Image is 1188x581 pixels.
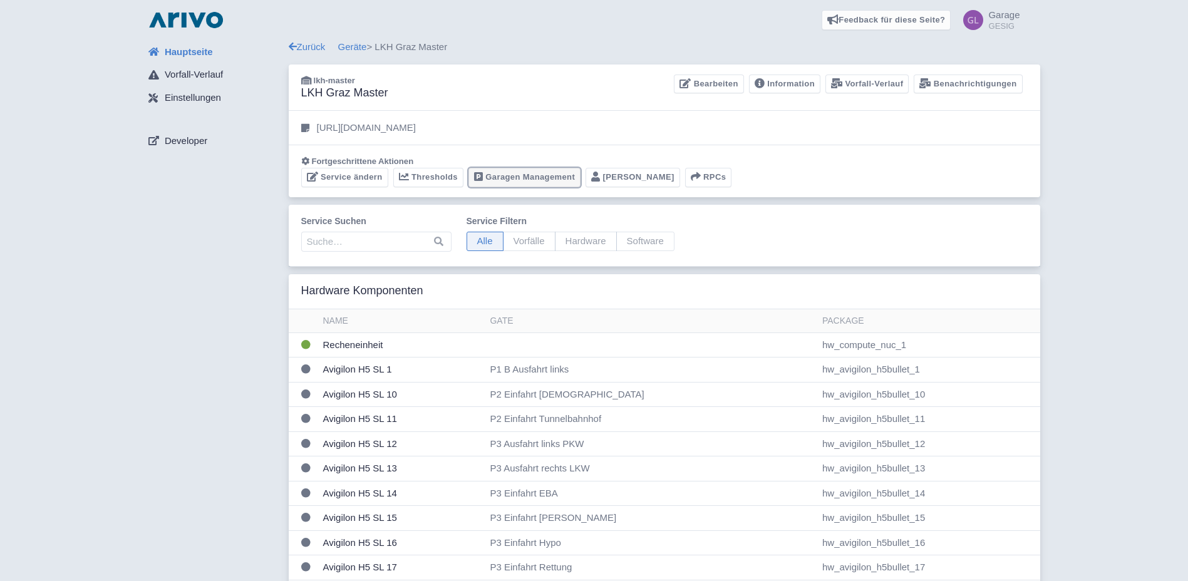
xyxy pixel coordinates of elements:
[817,382,1040,407] td: hw_avigilon_h5bullet_10
[318,357,485,383] td: Avigilon H5 SL 1
[749,75,820,94] a: Information
[138,63,289,87] a: Vorfall-Verlauf
[817,506,1040,531] td: hw_avigilon_h5bullet_15
[318,407,485,432] td: Avigilon H5 SL 11
[318,309,485,333] th: Name
[301,232,452,252] input: Suche…
[825,75,909,94] a: Vorfall-Verlauf
[468,168,581,187] a: Garagen Management
[318,431,485,456] td: Avigilon H5 SL 12
[318,481,485,506] td: Avigilon H5 SL 14
[138,40,289,64] a: Hauptseite
[165,91,221,105] span: Einstellungen
[485,407,817,432] td: P2 Einfahrt Tunnelbahnhof
[485,456,817,481] td: P3 Ausfahrt rechts LKW
[817,357,1040,383] td: hw_avigilon_h5bullet_1
[301,168,388,187] a: Service ändern
[503,232,555,251] span: Vorfälle
[817,431,1040,456] td: hw_avigilon_h5bullet_12
[956,10,1020,30] a: Garage GESIG
[485,309,817,333] th: Gate
[914,75,1022,94] a: Benachrichtigungen
[988,9,1020,20] span: Garage
[312,157,414,166] span: Fortgeschrittene Aktionen
[817,530,1040,555] td: hw_avigilon_h5bullet_16
[616,232,674,251] span: Software
[165,134,207,148] span: Developer
[146,10,226,30] img: logo
[289,41,326,52] a: Zurück
[817,332,1040,357] td: hw_compute_nuc_1
[165,45,213,59] span: Hauptseite
[485,357,817,383] td: P1 B Ausfahrt links
[318,456,485,481] td: Avigilon H5 SL 13
[555,232,617,251] span: Hardware
[817,481,1040,506] td: hw_avigilon_h5bullet_14
[485,431,817,456] td: P3 Ausfahrt links PKW
[485,555,817,580] td: P3 Einfahrt Rettung
[485,481,817,506] td: P3 Einfahrt EBA
[485,382,817,407] td: P2 Einfahrt [DEMOGRAPHIC_DATA]
[822,10,951,30] a: Feedback für diese Seite?
[301,215,452,228] label: Service suchen
[393,168,463,187] a: Thresholds
[318,555,485,580] td: Avigilon H5 SL 17
[301,86,388,100] h3: LKH Graz Master
[317,121,416,135] p: [URL][DOMAIN_NAME]
[318,506,485,531] td: Avigilon H5 SL 15
[817,309,1040,333] th: Package
[674,75,743,94] a: Bearbeiten
[485,506,817,531] td: P3 Einfahrt [PERSON_NAME]
[467,215,674,228] label: Service filtern
[586,168,680,187] a: [PERSON_NAME]
[318,332,485,357] td: Recheneinheit
[485,530,817,555] td: P3 Einfahrt Hypo
[301,284,423,298] h3: Hardware Komponenten
[467,232,504,251] span: Alle
[817,555,1040,580] td: hw_avigilon_h5bullet_17
[138,129,289,153] a: Developer
[817,456,1040,481] td: hw_avigilon_h5bullet_13
[338,41,367,52] a: Geräte
[817,407,1040,432] td: hw_avigilon_h5bullet_11
[988,22,1020,30] small: GESIG
[138,86,289,110] a: Einstellungen
[318,382,485,407] td: Avigilon H5 SL 10
[289,40,1040,54] div: > LKH Graz Master
[165,68,223,82] span: Vorfall-Verlauf
[314,76,355,85] span: lkh-master
[685,168,732,187] button: RPCs
[318,530,485,555] td: Avigilon H5 SL 16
